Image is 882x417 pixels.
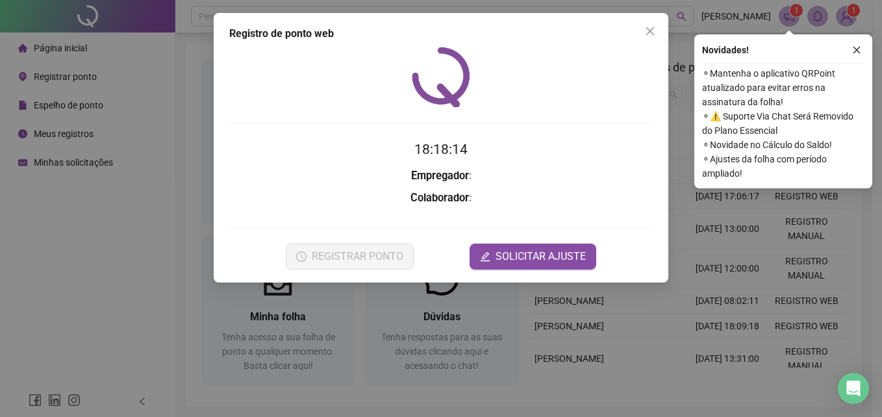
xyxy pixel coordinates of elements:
[496,249,586,264] span: SOLICITAR AJUSTE
[702,109,864,138] span: ⚬ ⚠️ Suporte Via Chat Será Removido do Plano Essencial
[470,244,596,270] button: editSOLICITAR AJUSTE
[640,21,661,42] button: Close
[410,192,469,204] strong: Colaborador
[286,244,414,270] button: REGISTRAR PONTO
[702,138,864,152] span: ⚬ Novidade no Cálculo do Saldo!
[702,66,864,109] span: ⚬ Mantenha o aplicativo QRPoint atualizado para evitar erros na assinatura da folha!
[412,47,470,107] img: QRPoint
[229,190,653,207] h3: :
[414,142,468,157] time: 18:18:14
[229,26,653,42] div: Registro de ponto web
[702,152,864,181] span: ⚬ Ajustes da folha com período ampliado!
[480,251,490,262] span: edit
[645,26,655,36] span: close
[411,170,469,182] strong: Empregador
[852,45,861,55] span: close
[702,43,749,57] span: Novidades !
[838,373,869,404] div: Open Intercom Messenger
[229,168,653,184] h3: :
